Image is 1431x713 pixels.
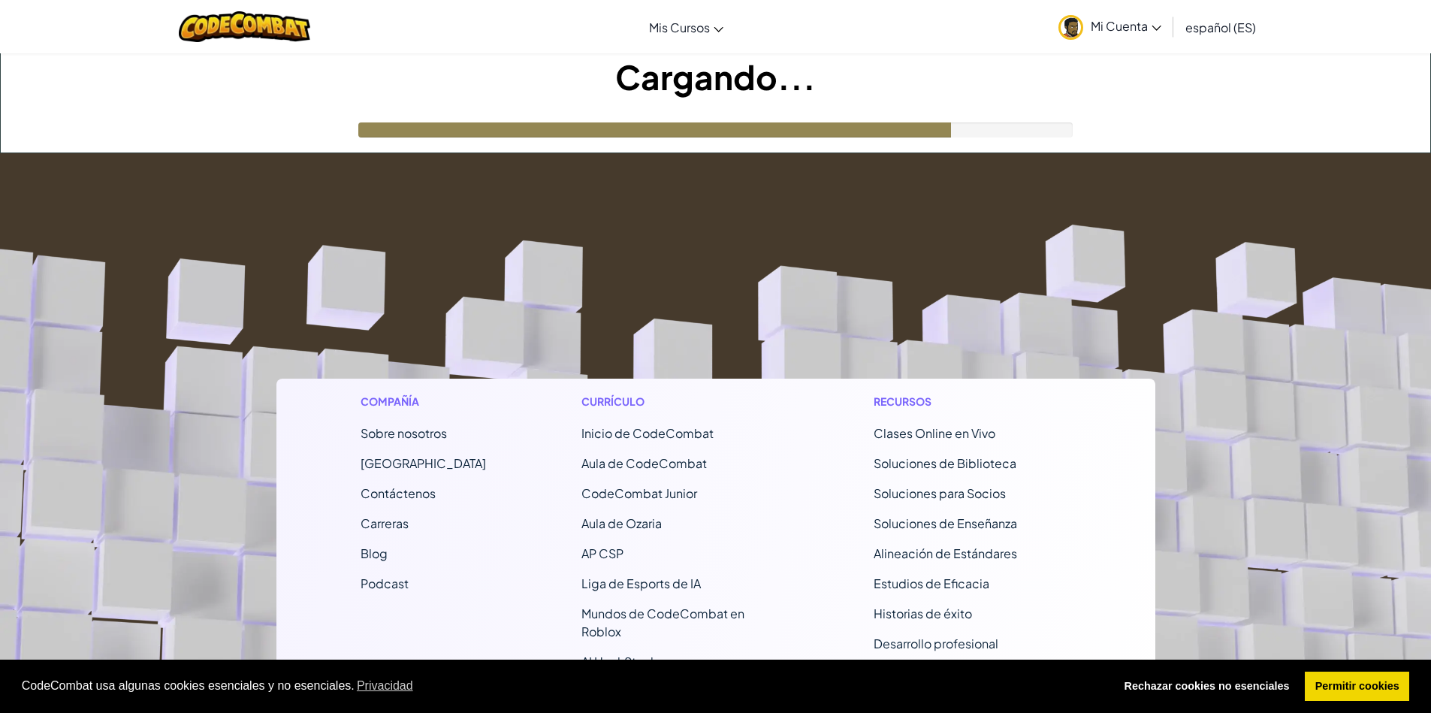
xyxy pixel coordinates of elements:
[361,425,447,441] a: Sobre nosotros
[581,515,662,531] a: Aula de Ozaria
[361,455,486,471] a: [GEOGRAPHIC_DATA]
[581,606,744,639] a: Mundos de CodeCombat en Roblox
[874,485,1006,501] a: Soluciones para Socios
[581,545,623,561] a: AP CSP
[1114,672,1300,702] a: deny cookies
[355,675,415,697] a: learn more about cookies
[581,394,779,409] h1: Currículo
[1051,3,1169,50] a: Mi Cuenta
[1058,15,1083,40] img: avatar
[874,515,1017,531] a: Soluciones de Enseñanza
[1178,7,1263,47] a: español (ES)
[874,455,1016,471] a: Soluciones de Biblioteca
[581,485,697,501] a: CodeCombat Junior
[1,53,1430,100] h1: Cargando...
[874,545,1017,561] a: Alineación de Estándares
[361,545,388,561] a: Blog
[361,515,409,531] a: Carreras
[361,576,409,591] a: Podcast
[581,576,701,591] a: Liga de Esports de IA
[581,654,657,669] a: AI HackStack
[874,606,972,621] a: Historias de éxito
[581,425,714,441] span: Inicio de CodeCombat
[874,425,995,441] a: Clases Online en Vivo
[1185,20,1256,35] span: español (ES)
[1305,672,1409,702] a: allow cookies
[361,485,436,501] span: Contáctenos
[874,576,989,591] a: Estudios de Eficacia
[179,11,310,42] img: CodeCombat logo
[1091,18,1161,34] span: Mi Cuenta
[874,636,998,651] a: Desarrollo profesional
[361,394,486,409] h1: Compañía
[642,7,731,47] a: Mis Cursos
[22,675,1102,697] span: CodeCombat usa algunas cookies esenciales y no esenciales.
[581,455,707,471] a: Aula de CodeCombat
[649,20,710,35] span: Mis Cursos
[874,394,1071,409] h1: Recursos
